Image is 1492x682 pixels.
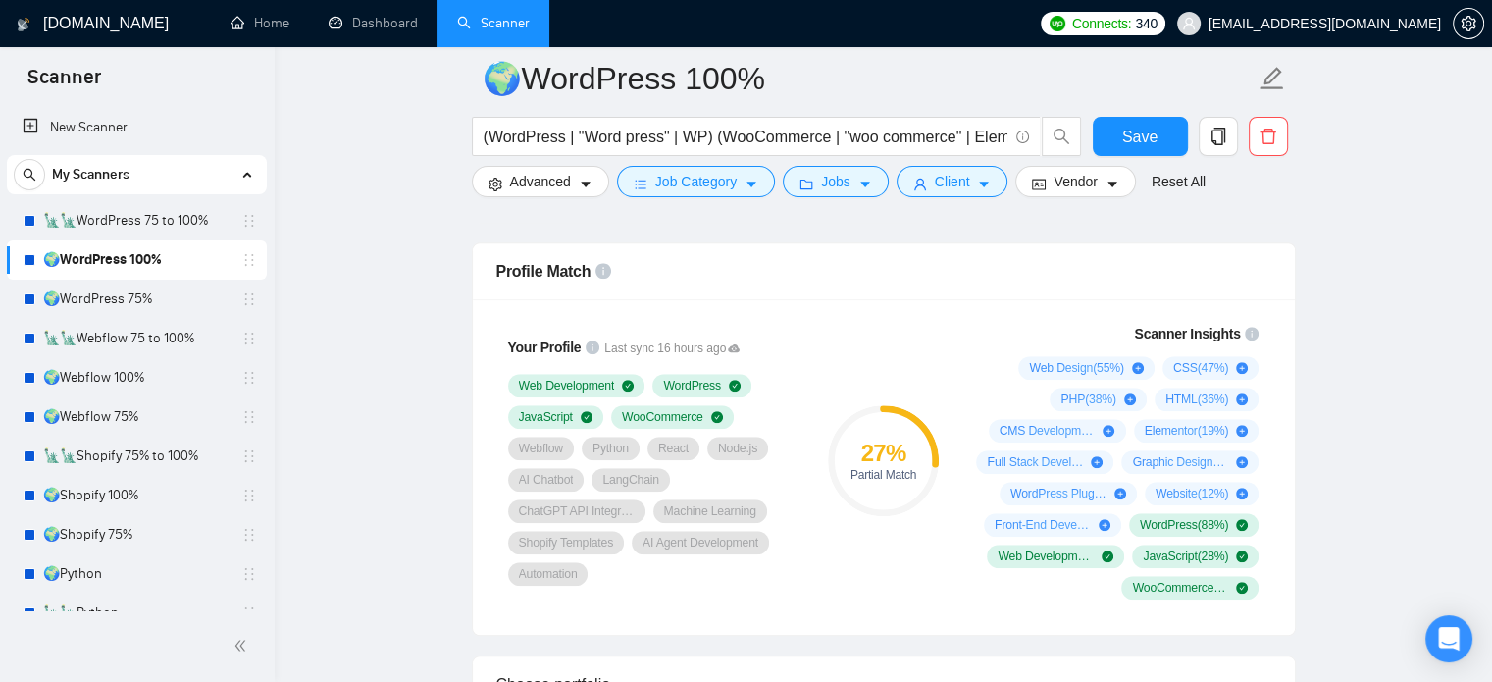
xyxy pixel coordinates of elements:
[1199,117,1238,156] button: copy
[1182,17,1196,30] span: user
[43,358,230,397] a: 🌍Webflow 100%
[483,54,1256,103] input: Scanner name...
[579,177,592,191] span: caret-down
[655,171,737,192] span: Job Category
[43,476,230,515] a: 🌍Shopify 100%
[231,15,289,31] a: homeHome
[998,549,1094,564] span: Web Development ( 64 %)
[987,454,1083,470] span: Full Stack Development ( 15 %)
[15,168,44,182] span: search
[858,177,872,191] span: caret-down
[1425,615,1472,662] div: Open Intercom Messenger
[1122,125,1158,149] span: Save
[519,535,613,551] span: Shopify Templates
[1236,362,1248,374] span: plus-circle
[1236,551,1248,562] span: check-circle
[241,213,257,229] span: holder
[1236,582,1248,594] span: check-circle
[622,380,634,392] span: check-circle
[1060,392,1115,407] span: PHP ( 38 %)
[43,594,230,633] a: 🗽🗽Python
[995,517,1091,533] span: Front-End Development ( 11 %)
[1173,360,1228,376] span: CSS ( 47 %)
[1236,519,1248,531] span: check-circle
[1453,8,1484,39] button: setting
[1106,177,1119,191] span: caret-down
[617,166,775,197] button: barsJob Categorycaret-down
[1454,16,1483,31] span: setting
[821,171,850,192] span: Jobs
[241,448,257,464] span: holder
[592,441,629,456] span: Python
[1249,117,1288,156] button: delete
[519,409,573,425] span: JavaScript
[233,636,253,656] span: double-left
[43,280,230,319] a: 🌍WordPress 75%
[7,108,267,147] li: New Scanner
[241,370,257,386] span: holder
[1043,128,1080,145] span: search
[1054,171,1097,192] span: Vendor
[52,155,129,194] span: My Scanners
[457,15,530,31] a: searchScanner
[1143,549,1228,564] span: JavaScript ( 28 %)
[1132,580,1228,596] span: WooCommerce ( 26 %)
[1135,13,1157,34] span: 340
[1152,171,1206,192] a: Reset All
[241,527,257,543] span: holder
[489,177,502,191] span: setting
[622,409,703,425] span: WooCommerce
[510,171,571,192] span: Advanced
[643,535,758,551] span: AI Agent Development
[1029,360,1123,376] span: Web Design ( 55 %)
[729,380,741,392] span: check-circle
[977,177,991,191] span: caret-down
[1145,423,1229,439] span: Elementor ( 19 %)
[484,125,1007,149] input: Search Freelance Jobs...
[43,554,230,594] a: 🌍Python
[745,177,758,191] span: caret-down
[783,166,889,197] button: folderJobscaret-down
[663,378,721,393] span: WordPress
[241,409,257,425] span: holder
[1032,177,1046,191] span: idcard
[1114,488,1126,499] span: plus-circle
[1132,362,1144,374] span: plus-circle
[1132,454,1228,470] span: Graphic Design ( 15 %)
[1236,393,1248,405] span: plus-circle
[602,472,658,488] span: LangChain
[1260,66,1285,91] span: edit
[935,171,970,192] span: Client
[472,166,609,197] button: settingAdvancedcaret-down
[519,441,563,456] span: Webflow
[1236,488,1248,499] span: plus-circle
[1250,128,1287,145] span: delete
[1140,517,1228,533] span: WordPress ( 88 %)
[519,472,574,488] span: AI Chatbot
[241,331,257,346] span: holder
[634,177,647,191] span: bars
[1124,393,1136,405] span: plus-circle
[12,63,117,104] span: Scanner
[595,263,611,279] span: info-circle
[43,515,230,554] a: 🌍Shopify 75%
[1236,456,1248,468] span: plus-circle
[241,252,257,268] span: holder
[43,397,230,437] a: 🌍Webflow 75%
[329,15,418,31] a: dashboardDashboard
[519,503,635,519] span: ChatGPT API Integration
[1072,13,1131,34] span: Connects:
[1093,117,1188,156] button: Save
[1453,16,1484,31] a: setting
[828,442,939,465] div: 27 %
[1042,117,1081,156] button: search
[604,340,740,358] span: Last sync 16 hours ago
[1010,486,1106,501] span: WordPress Plugin ( 13 %)
[1102,551,1113,562] span: check-circle
[496,263,592,280] span: Profile Match
[241,605,257,621] span: holder
[241,488,257,503] span: holder
[711,411,723,423] span: check-circle
[1236,425,1248,437] span: plus-circle
[1015,166,1135,197] button: idcardVendorcaret-down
